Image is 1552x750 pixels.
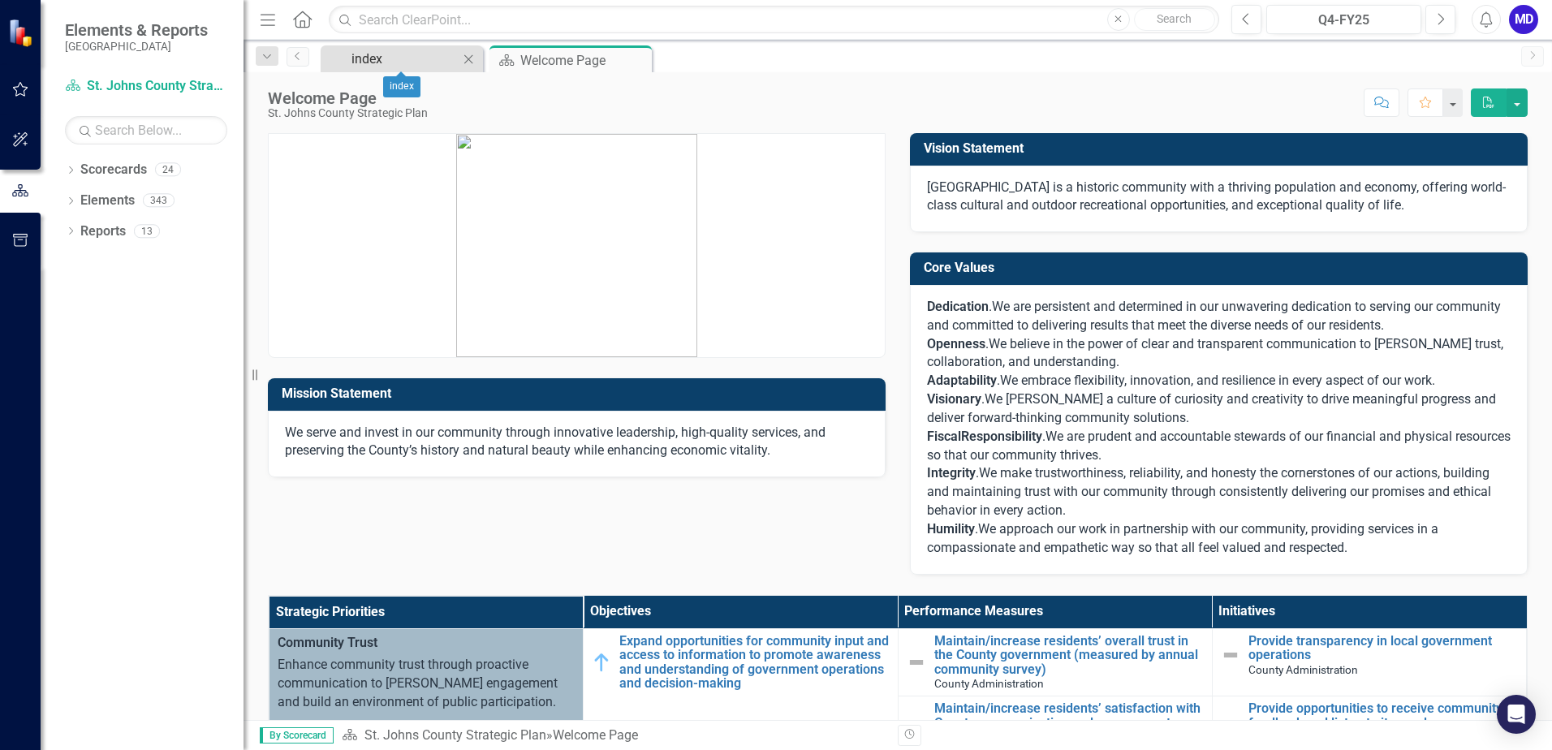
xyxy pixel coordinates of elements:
[8,19,37,47] img: ClearPoint Strategy
[1042,429,1045,444] span: .
[520,50,648,71] div: Welcome Page
[1248,663,1358,676] span: County Administration
[927,429,961,444] span: Fiscal
[268,89,428,107] div: Welcome Page
[619,634,889,691] a: Expand opportunities for community input and access to information to promote awareness and under...
[134,224,160,238] div: 13
[1000,373,1435,388] span: We embrace flexibility, innovation, and resilience in every aspect of our work.
[1497,695,1536,734] div: Open Intercom Messenger
[958,336,985,351] span: ness
[927,465,979,481] span: .
[927,336,1503,370] span: We believe in the power of clear and transparent communication to [PERSON_NAME] trust, collaborat...
[282,386,877,401] h3: Mission Statement
[383,76,420,97] div: index
[924,141,1520,156] h3: Vision Statement
[1221,713,1240,732] img: Not Defined
[927,465,976,481] strong: Integrity
[927,429,1511,463] span: We are prudent and accountable stewards of our financial and physical resources so that our commu...
[927,299,1501,333] span: We are persistent and determined in our unwavering dedication to serving our community and commit...
[65,77,227,96] a: St. Johns County Strategic Plan
[155,163,181,177] div: 24
[1509,5,1538,34] button: MD
[1266,5,1421,34] button: Q4-FY25
[143,194,175,208] div: 343
[329,6,1219,34] input: Search ClearPoint...
[927,465,1491,518] span: We make trustworthiness, reliability, and honesty the cornerstones of our actions, building and m...
[907,653,926,672] img: Not Defined
[1157,12,1192,25] span: Search
[961,429,1028,444] span: Responsibil
[997,373,1000,388] span: .
[260,727,334,744] span: By Scorecard
[1221,645,1240,665] img: Not Defined
[927,391,985,407] span: .
[592,653,611,672] img: In Progress
[927,391,1496,425] span: We [PERSON_NAME] a culture of curiosity and creativity to drive meaningful progress and deliver f...
[80,161,147,179] a: Scorecards
[278,634,575,653] span: Community Trust
[985,336,989,351] span: .
[927,391,981,407] strong: Visionary
[325,49,459,69] a: index
[934,701,1204,744] a: Maintain/increase residents’ satisfaction with County communication and engagement (measured by a...
[927,179,1506,213] span: [GEOGRAPHIC_DATA] is a historic community with a thriving population and economy, offering world-...
[456,134,697,357] img: mceclip0.png
[1134,8,1215,31] button: Search
[1272,11,1416,30] div: Q4-FY25
[1248,634,1518,662] a: Provide transparency in local government operations
[927,299,992,314] span: .
[927,336,958,351] span: Open
[924,261,1520,275] h3: Core Values
[927,521,1438,555] span: We approach our work in partnership with our community, providing services in a compassionate and...
[80,222,126,241] a: Reports
[65,40,208,53] small: [GEOGRAPHIC_DATA]
[934,677,1044,690] span: County Administration
[934,634,1204,677] a: Maintain/increase residents’ overall trust in the County government (measured by annual community...
[268,107,428,119] div: St. Johns County Strategic Plan
[1028,429,1042,444] span: ity
[553,727,638,743] div: Welcome Page
[278,657,558,709] span: Enhance community trust through proactive communication to [PERSON_NAME] engagement and build an ...
[364,727,546,743] a: St. Johns County Strategic Plan
[1248,701,1518,730] a: Provide opportunities to receive community feedback and listen to its needs
[351,49,459,69] div: index
[285,425,826,459] span: We serve and invest in our community through innovative leadership, high-quality services, and pr...
[342,726,886,745] div: »
[927,521,978,537] span: .
[927,299,989,314] strong: Dedication
[927,373,997,388] span: Adaptability
[80,192,135,210] a: Elements
[927,521,975,537] strong: Humility
[65,116,227,144] input: Search Below...
[65,20,208,40] span: Elements & Reports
